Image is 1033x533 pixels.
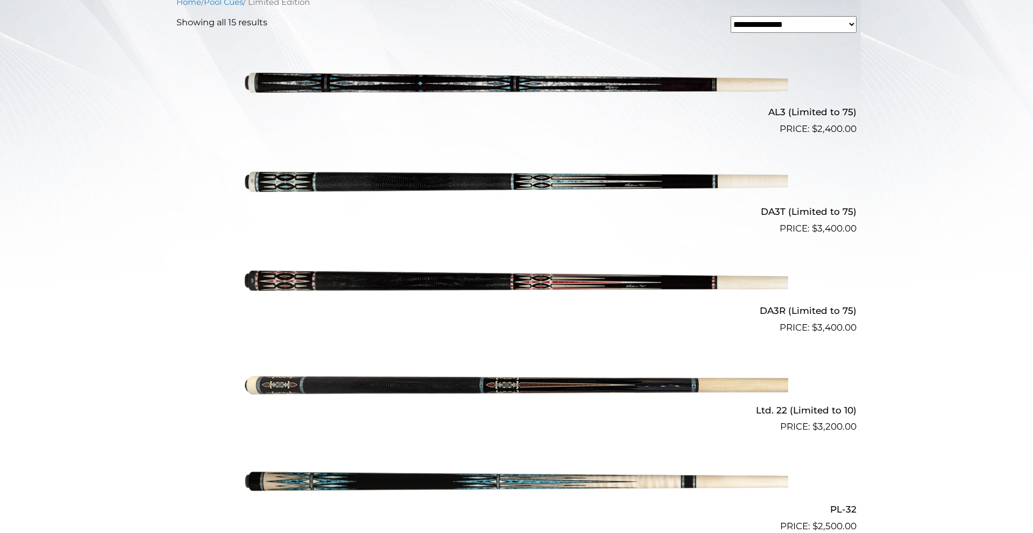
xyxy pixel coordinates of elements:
h2: DA3R (Limited to 75) [176,301,857,321]
span: $ [812,322,817,333]
h2: Ltd. 22 (Limited to 10) [176,400,857,420]
img: DA3T (Limited to 75) [245,141,788,231]
bdi: 3,400.00 [812,223,857,234]
bdi: 2,500.00 [812,521,857,531]
h2: AL3 (Limited to 75) [176,102,857,122]
a: Ltd. 22 (Limited to 10) $3,200.00 [176,339,857,434]
a: DA3T (Limited to 75) $3,400.00 [176,141,857,235]
a: PL-32 $2,500.00 [176,438,857,533]
bdi: 3,200.00 [812,421,857,432]
select: Shop order [731,16,857,33]
bdi: 2,400.00 [812,123,857,134]
img: PL-32 [245,438,788,529]
span: $ [812,123,817,134]
span: $ [812,223,817,234]
h2: PL-32 [176,499,857,519]
h2: DA3T (Limited to 75) [176,201,857,221]
img: DA3R (Limited to 75) [245,240,788,331]
span: $ [812,521,818,531]
img: Ltd. 22 (Limited to 10) [245,339,788,430]
span: $ [812,421,818,432]
a: DA3R (Limited to 75) $3,400.00 [176,240,857,335]
p: Showing all 15 results [176,16,267,29]
bdi: 3,400.00 [812,322,857,333]
a: AL3 (Limited to 75) $2,400.00 [176,41,857,136]
img: AL3 (Limited to 75) [245,41,788,132]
